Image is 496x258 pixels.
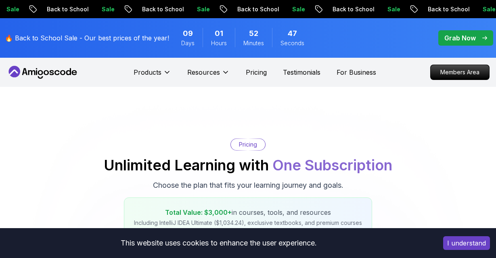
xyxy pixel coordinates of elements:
[134,67,161,77] p: Products
[153,180,343,191] p: Choose the plan that fits your learning journey and goals.
[230,5,285,13] p: Back to School
[243,39,264,47] span: Minutes
[183,28,193,39] span: 9 Days
[272,156,392,174] span: One Subscription
[187,67,220,77] p: Resources
[6,234,431,252] div: This website uses cookies to enhance the user experience.
[134,67,171,84] button: Products
[283,67,320,77] a: Testimonials
[444,33,476,43] p: Grab Now
[443,236,490,250] button: Accept cookies
[246,67,267,77] a: Pricing
[94,5,120,13] p: Sale
[134,208,362,217] p: in courses, tools, and resources
[337,67,376,77] a: For Business
[380,5,406,13] p: Sale
[40,5,94,13] p: Back to School
[5,33,169,43] p: 🔥 Back to School Sale - Our best prices of the year!
[135,5,190,13] p: Back to School
[134,219,362,227] p: Including IntelliJ IDEA Ultimate ($1,034.24), exclusive textbooks, and premium courses
[249,28,258,39] span: 52 Minutes
[190,5,216,13] p: Sale
[280,39,304,47] span: Seconds
[285,5,311,13] p: Sale
[288,28,297,39] span: 47 Seconds
[430,65,490,80] a: Members Area
[325,5,380,13] p: Back to School
[181,39,195,47] span: Days
[215,28,223,39] span: 1 Hours
[104,157,392,173] h2: Unlimited Learning with
[187,67,230,84] button: Resources
[239,141,257,149] p: Pricing
[421,5,475,13] p: Back to School
[211,39,227,47] span: Hours
[431,65,489,80] p: Members Area
[165,208,232,216] span: Total Value: $3,000+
